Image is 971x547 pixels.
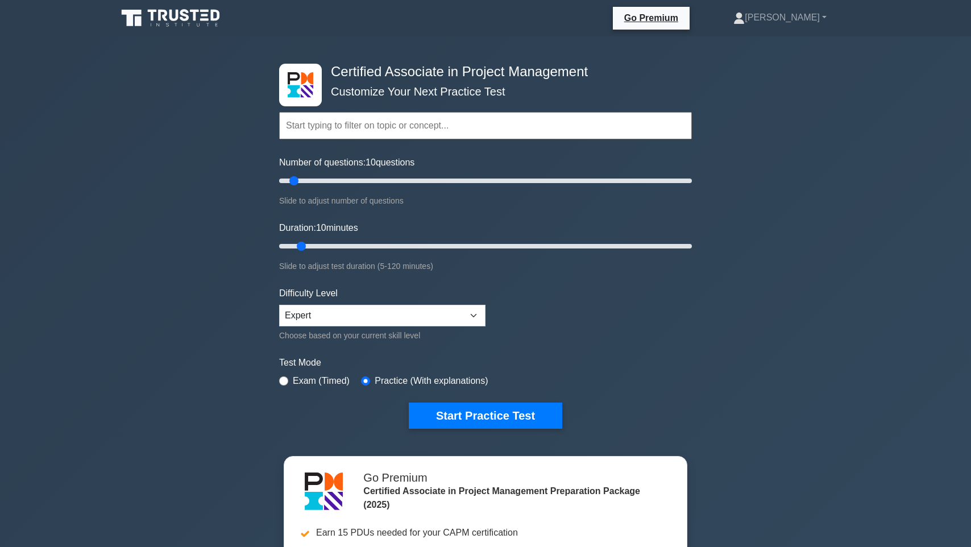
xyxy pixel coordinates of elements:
[326,64,636,80] h4: Certified Associate in Project Management
[279,194,692,208] div: Slide to adjust number of questions
[279,329,485,342] div: Choose based on your current skill level
[279,112,692,139] input: Start typing to filter on topic or concept...
[316,223,326,233] span: 10
[279,356,692,370] label: Test Mode
[279,287,338,300] label: Difficulty Level
[279,259,692,273] div: Slide to adjust test duration (5-120 minutes)
[617,11,685,25] a: Go Premium
[375,374,488,388] label: Practice (With explanations)
[279,221,358,235] label: Duration: minutes
[366,158,376,167] span: 10
[279,156,414,169] label: Number of questions: questions
[293,374,350,388] label: Exam (Timed)
[409,403,562,429] button: Start Practice Test
[706,6,854,29] a: [PERSON_NAME]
